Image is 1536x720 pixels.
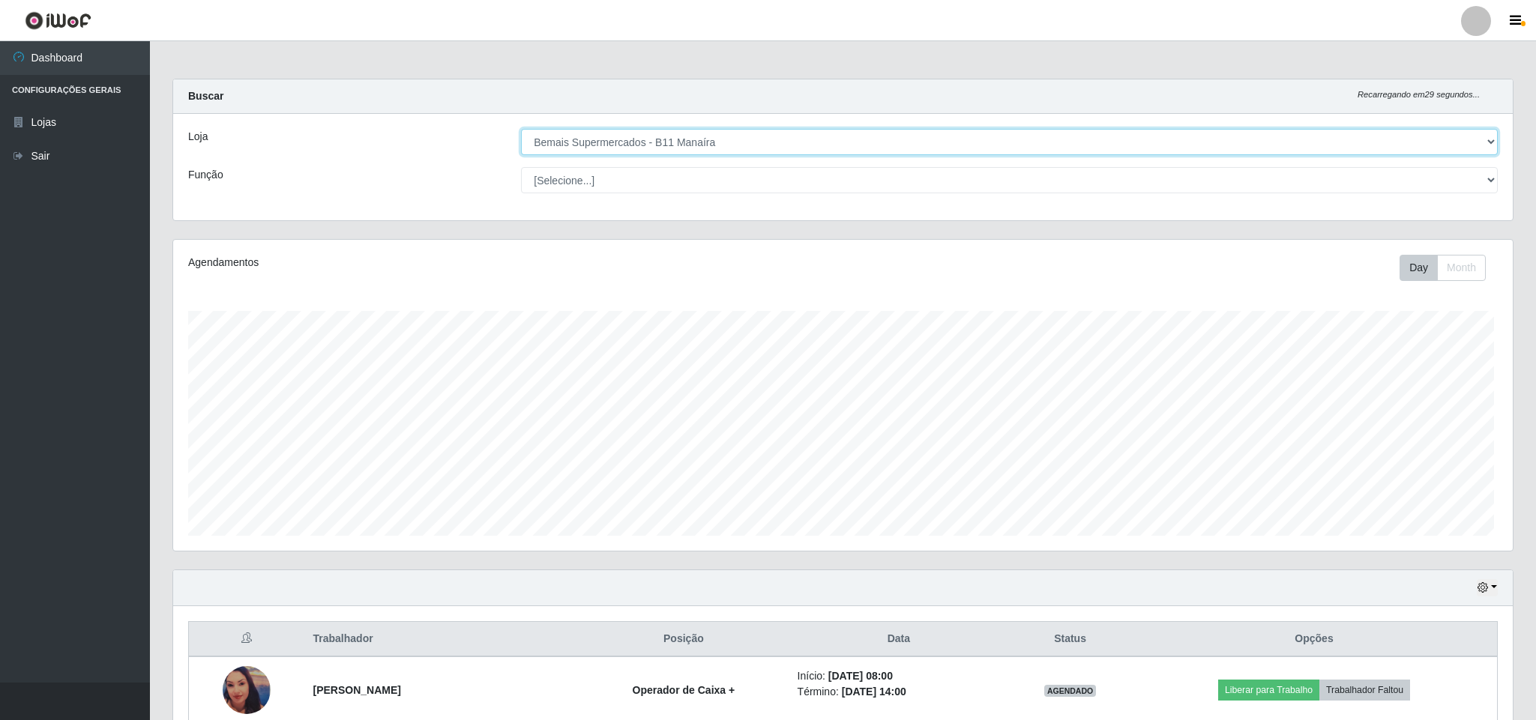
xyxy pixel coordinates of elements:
[579,622,788,657] th: Posição
[313,684,401,696] strong: [PERSON_NAME]
[1400,255,1498,281] div: Toolbar with button groups
[1218,680,1319,701] button: Liberar para Trabalho
[223,666,271,714] img: 1738963507457.jpeg
[798,668,1000,684] li: Início:
[188,255,720,270] div: Agendamentos
[1437,255,1486,281] button: Month
[188,129,208,145] label: Loja
[1319,680,1410,701] button: Trabalhador Faltou
[188,90,223,102] strong: Buscar
[798,684,1000,700] li: Término:
[1358,90,1480,99] i: Recarregando em 29 segundos...
[842,686,906,698] time: [DATE] 14:00
[25,11,91,30] img: CoreUI Logo
[789,622,1009,657] th: Data
[1400,255,1438,281] button: Day
[1131,622,1498,657] th: Opções
[633,684,735,696] strong: Operador de Caixa +
[1044,685,1097,697] span: AGENDADO
[188,167,223,183] label: Função
[1009,622,1131,657] th: Status
[828,670,893,682] time: [DATE] 08:00
[1400,255,1486,281] div: First group
[304,622,579,657] th: Trabalhador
